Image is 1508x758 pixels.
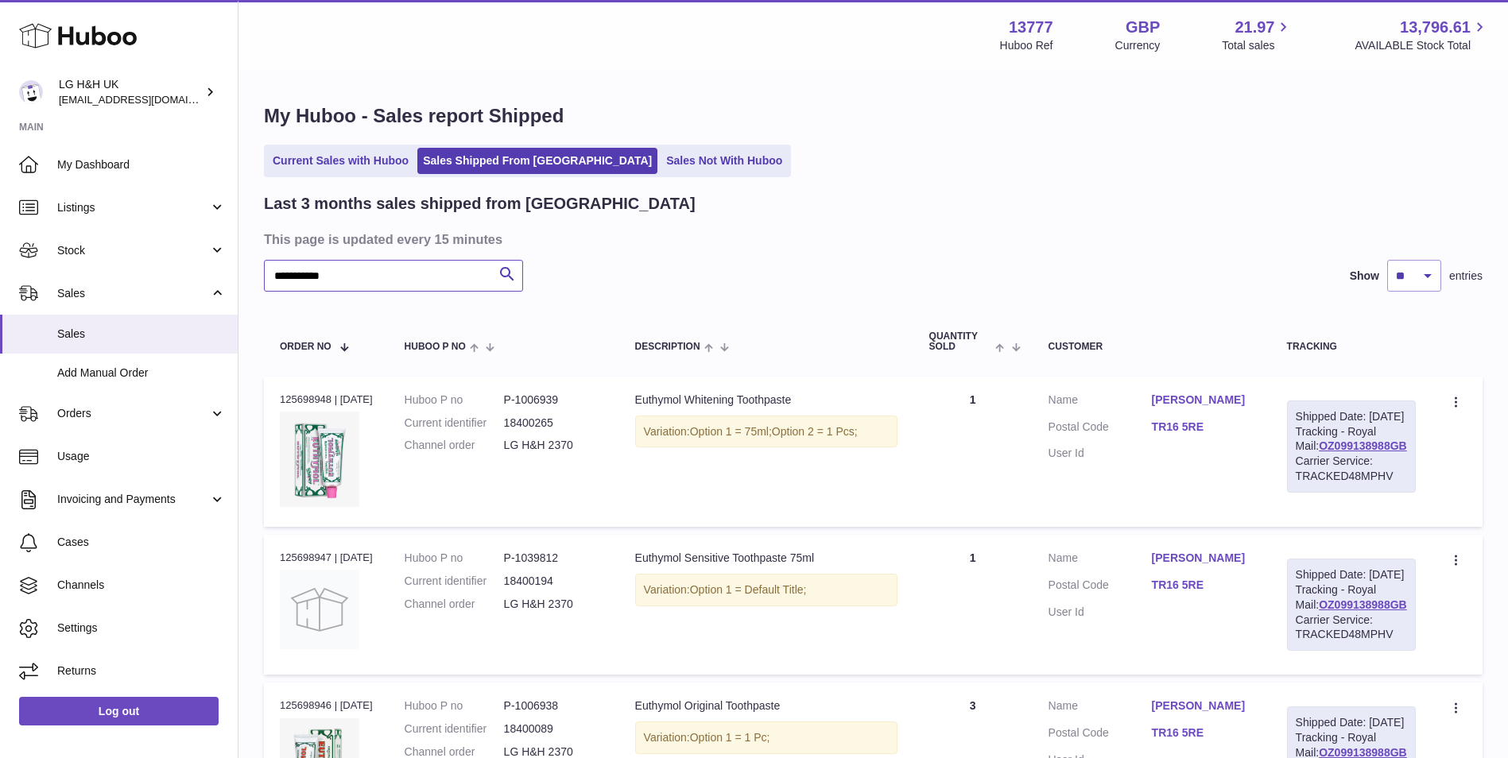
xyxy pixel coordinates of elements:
span: entries [1449,269,1483,284]
img: whitening-toothpaste.webp [280,412,359,507]
strong: GBP [1126,17,1160,38]
dt: User Id [1049,446,1152,461]
span: Huboo P no [405,342,466,352]
dd: 18400089 [504,721,603,737]
span: Option 1 = 75ml; [690,425,772,438]
div: 125698946 | [DATE] [280,698,373,713]
dt: Name [1049,698,1152,717]
span: Total sales [1222,38,1293,53]
dt: User Id [1049,605,1152,620]
a: OZ099138988GB [1319,439,1407,452]
img: internalAdmin-13777@internal.huboo.com [19,80,43,104]
div: Euthymol Whitening Toothpaste [635,393,897,408]
dt: Current identifier [405,574,504,589]
dd: P-1006938 [504,698,603,714]
dd: LG H&H 2370 [504,438,603,453]
td: 1 [913,535,1033,675]
span: Order No [280,342,331,352]
h3: This page is updated every 15 minutes [264,230,1479,248]
div: Carrier Service: TRACKED48MPHV [1296,613,1407,643]
dt: Channel order [405,597,504,612]
a: Sales Not With Huboo [661,148,788,174]
span: Stock [57,243,209,258]
a: TR16 5RE [1152,420,1255,435]
dt: Postal Code [1049,725,1152,744]
a: TR16 5RE [1152,725,1255,741]
span: Sales [57,327,226,342]
a: Sales Shipped From [GEOGRAPHIC_DATA] [417,148,657,174]
dt: Name [1049,393,1152,412]
dt: Huboo P no [405,551,504,566]
div: Euthymol Sensitive Toothpaste 75ml [635,551,897,566]
div: Customer [1049,342,1255,352]
dt: Channel order [405,438,504,453]
span: 13,796.61 [1400,17,1471,38]
dd: LG H&H 2370 [504,597,603,612]
div: 125698947 | [DATE] [280,551,373,565]
span: Description [635,342,700,352]
span: Settings [57,621,226,636]
dd: P-1006939 [504,393,603,408]
div: Shipped Date: [DATE] [1296,567,1407,582]
div: Carrier Service: TRACKED48MPHV [1296,454,1407,484]
a: OZ099138988GB [1319,598,1407,611]
dd: 18400194 [504,574,603,589]
label: Show [1350,269,1379,284]
div: Tracking - Royal Mail: [1287,559,1416,651]
div: LG H&H UK [59,77,202,107]
span: Usage [57,449,226,464]
a: Current Sales with Huboo [267,148,414,174]
span: Option 2 = 1 Pcs; [772,425,858,438]
span: Listings [57,200,209,215]
div: Tracking - Royal Mail: [1287,400,1416,493]
div: Shipped Date: [DATE] [1296,409,1407,424]
a: TR16 5RE [1152,578,1255,593]
dt: Current identifier [405,416,504,431]
span: My Dashboard [57,157,226,172]
dd: P-1039812 [504,551,603,566]
img: no-photo.jpg [280,570,359,649]
a: [PERSON_NAME] [1152,698,1255,714]
dt: Name [1049,551,1152,570]
span: Option 1 = Default Title; [690,583,807,596]
a: [PERSON_NAME] [1152,551,1255,566]
a: 13,796.61 AVAILABLE Stock Total [1355,17,1489,53]
td: 1 [913,377,1033,527]
div: Shipped Date: [DATE] [1296,715,1407,730]
div: Huboo Ref [1000,38,1053,53]
div: Variation: [635,721,897,754]
h1: My Huboo - Sales report Shipped [264,103,1483,129]
span: Quantity Sold [929,331,992,352]
span: Option 1 = 1 Pc; [690,731,770,744]
dt: Postal Code [1049,420,1152,439]
span: Orders [57,406,209,421]
dt: Huboo P no [405,698,504,714]
dt: Current identifier [405,721,504,737]
strong: 13777 [1009,17,1053,38]
span: Add Manual Order [57,365,226,381]
dt: Postal Code [1049,578,1152,597]
dt: Huboo P no [405,393,504,408]
a: Log out [19,697,219,725]
span: [EMAIL_ADDRESS][DOMAIN_NAME] [59,93,234,106]
span: Invoicing and Payments [57,492,209,507]
div: Variation: [635,574,897,606]
span: Channels [57,578,226,593]
span: Returns [57,663,226,679]
div: Currency [1115,38,1161,53]
dd: 18400265 [504,416,603,431]
div: 125698948 | [DATE] [280,393,373,407]
div: Variation: [635,416,897,448]
span: Sales [57,286,209,301]
a: 21.97 Total sales [1222,17,1293,53]
div: Tracking [1287,342,1416,352]
span: AVAILABLE Stock Total [1355,38,1489,53]
div: Euthymol Original Toothpaste [635,698,897,714]
span: 21.97 [1235,17,1274,38]
a: [PERSON_NAME] [1152,393,1255,408]
span: Cases [57,535,226,550]
h2: Last 3 months sales shipped from [GEOGRAPHIC_DATA] [264,193,696,215]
